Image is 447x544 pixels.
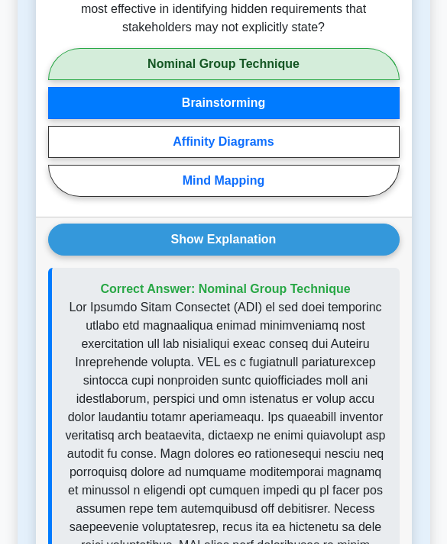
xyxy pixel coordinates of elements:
[48,126,400,158] label: Affinity Diagrams
[48,224,400,256] button: Show Explanation
[48,165,400,197] label: Mind Mapping
[48,87,400,119] label: Brainstorming
[48,48,400,80] label: Nominal Group Technique
[100,282,350,295] span: Correct Answer: Nominal Group Technique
